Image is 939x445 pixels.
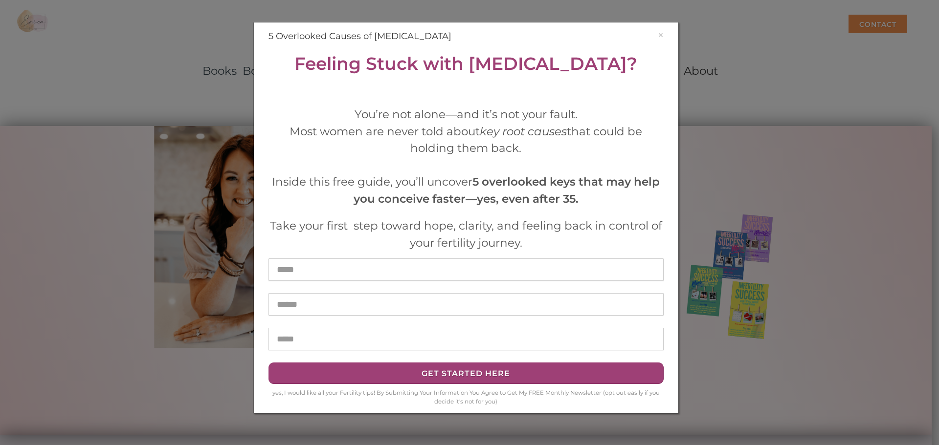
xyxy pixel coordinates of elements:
span: Most women are never told about that could be holding them back. [290,125,642,155]
div: yes, I would like all your Fertility tips! By Submitting Your Information You Agree to Get My FRE... [268,389,664,406]
span: You’re not alone—and it’s not your fault. [355,107,578,121]
div: Get Started HERE [281,367,650,380]
em: key root causes [480,125,567,138]
span: Inside this free guide, you’ll uncover [272,175,660,206]
strong: Feeling Stuck with [MEDICAL_DATA]? [294,53,637,74]
strong: 5 overlooked keys that may help you conceive faster—yes, even after 35. [354,175,660,206]
span: Take your first step toward hope, clarity, and feeling back in control of your fertility journey. [270,219,662,250]
h4: 5 Overlooked Causes of [MEDICAL_DATA] [268,30,664,43]
button: × [658,30,664,40]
